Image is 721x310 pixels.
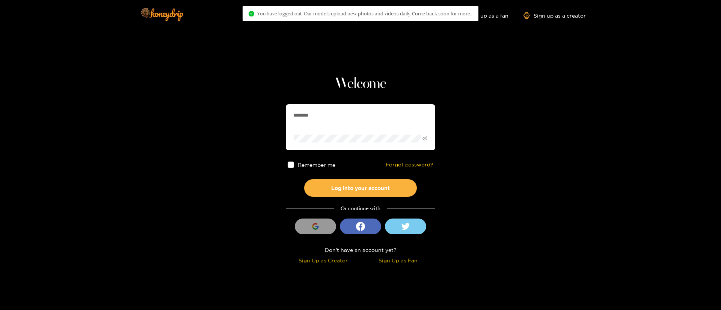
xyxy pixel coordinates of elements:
span: eye-invisible [422,136,427,141]
h1: Welcome [286,75,435,93]
span: check-circle [249,11,254,16]
div: Or continue with [286,204,435,213]
span: Remember me [298,162,335,168]
div: Sign Up as Creator [288,256,359,265]
a: Forgot password? [386,162,433,168]
button: Log into your account [304,179,417,197]
div: Sign Up as Fan [362,256,433,265]
a: Sign up as a fan [457,12,508,19]
span: You have logged out. Our models upload new photos and videos daily. Come back soon for more.. [257,10,472,16]
div: Don't have an account yet? [286,246,435,254]
a: Sign up as a creator [523,12,586,19]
